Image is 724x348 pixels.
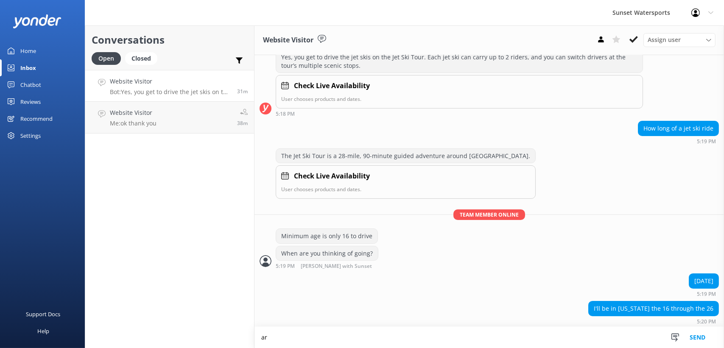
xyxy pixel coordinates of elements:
[110,108,157,117] h4: Website Visitor
[237,120,248,127] span: Aug 28 2025 04:11pm (UTC -05:00) America/Cancun
[276,111,295,117] strong: 5:18 PM
[92,52,121,65] div: Open
[20,93,41,110] div: Reviews
[281,185,530,193] p: User chooses products and dates.
[682,327,713,348] button: Send
[648,35,681,45] span: Assign user
[276,149,535,163] div: The Jet Ski Tour is a 28-mile, 90-minute guided adventure around [GEOGRAPHIC_DATA].
[281,95,637,103] p: User chooses products and dates.
[85,102,254,134] a: Website VisitorMe:ok thank you38m
[453,209,525,220] span: Team member online
[125,52,157,65] div: Closed
[276,50,643,72] div: Yes, you get to drive the jet skis on the Jet Ski Tour. Each jet ski can carry up to 2 riders, an...
[110,88,231,96] p: Bot: Yes, you get to drive the jet skis on the Jet Ski Tour. Each jet ski can carry up to 2 rider...
[276,246,378,261] div: When are you thinking of going?
[85,70,254,102] a: Website VisitorBot:Yes, you get to drive the jet skis on the Jet Ski Tour. Each jet ski can carry...
[301,264,372,269] span: [PERSON_NAME] with Sunset
[125,53,162,63] a: Closed
[276,229,377,243] div: Minimum age is only 16 to drive
[26,306,61,323] div: Support Docs
[689,274,718,288] div: [DATE]
[588,318,719,324] div: Aug 28 2025 04:20pm (UTC -05:00) America/Cancun
[92,53,125,63] a: Open
[110,120,157,127] p: Me: ok thank you
[643,33,716,47] div: Assign User
[254,327,724,348] textarea: ar
[638,121,718,136] div: How long of a jet ski ride
[589,301,718,316] div: I'll be in [US_STATE] the 16 through the 26
[263,35,313,46] h3: Website Visitor
[294,171,370,182] h4: Check Live Availability
[37,323,49,340] div: Help
[294,81,370,92] h4: Check Live Availability
[237,88,248,95] span: Aug 28 2025 04:18pm (UTC -05:00) America/Cancun
[92,32,248,48] h2: Conversations
[20,76,41,93] div: Chatbot
[276,264,295,269] strong: 5:19 PM
[276,111,643,117] div: Aug 28 2025 04:18pm (UTC -05:00) America/Cancun
[638,138,719,144] div: Aug 28 2025 04:19pm (UTC -05:00) America/Cancun
[276,263,400,269] div: Aug 28 2025 04:19pm (UTC -05:00) America/Cancun
[20,110,53,127] div: Recommend
[697,292,716,297] strong: 5:19 PM
[13,14,61,28] img: yonder-white-logo.png
[20,42,36,59] div: Home
[20,127,41,144] div: Settings
[697,139,716,144] strong: 5:19 PM
[689,291,719,297] div: Aug 28 2025 04:19pm (UTC -05:00) America/Cancun
[20,59,36,76] div: Inbox
[697,319,716,324] strong: 5:20 PM
[110,77,231,86] h4: Website Visitor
